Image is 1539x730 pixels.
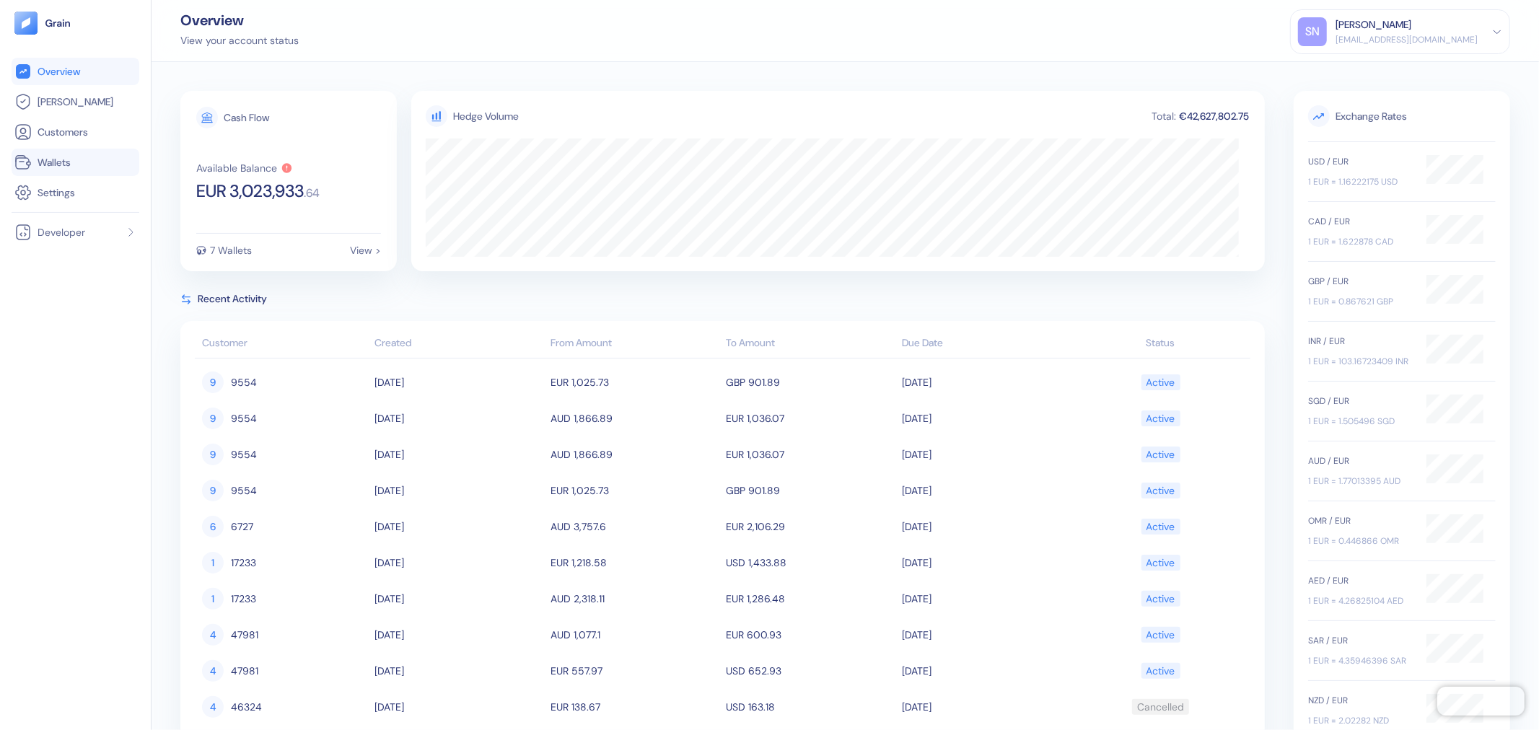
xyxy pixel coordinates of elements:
td: [DATE] [371,689,547,725]
th: To Amount [722,330,898,359]
div: €42,627,802.75 [1178,111,1250,121]
div: Available Balance [196,163,277,173]
td: AUD 2,318.11 [547,581,723,617]
td: [DATE] [371,364,547,400]
div: Overview [180,13,299,27]
div: 4 [202,624,224,646]
div: 6 [202,516,224,537]
a: Overview [14,63,136,80]
td: [DATE] [371,472,547,509]
div: Active [1146,406,1175,431]
div: 9 [202,444,224,465]
td: GBP 901.89 [722,472,898,509]
div: OMR / EUR [1308,514,1412,527]
div: SN [1298,17,1327,46]
span: 6727 [231,514,253,539]
div: SAR / EUR [1308,634,1412,647]
a: Customers [14,123,136,141]
span: 47981 [231,659,258,683]
span: Overview [38,64,80,79]
div: Status [1078,335,1243,351]
a: Settings [14,184,136,201]
td: EUR 1,025.73 [547,364,723,400]
td: EUR 1,286.48 [722,581,898,617]
td: AUD 3,757.6 [547,509,723,545]
td: [DATE] [371,653,547,689]
div: 4 [202,660,224,682]
td: [DATE] [898,617,1074,653]
div: Active [1146,659,1175,683]
td: EUR 1,036.07 [722,400,898,436]
span: Developer [38,225,85,239]
td: [DATE] [898,436,1074,472]
td: [DATE] [371,581,547,617]
div: USD / EUR [1308,155,1412,168]
td: USD 652.93 [722,653,898,689]
td: GBP 901.89 [722,364,898,400]
div: Active [1146,550,1175,575]
div: Active [1146,623,1175,647]
span: 17233 [231,550,256,575]
div: 1 EUR = 4.35946396 SAR [1308,654,1412,667]
td: [DATE] [898,509,1074,545]
img: logo [45,18,71,28]
th: Customer [195,330,371,359]
th: Due Date [898,330,1074,359]
div: [EMAIL_ADDRESS][DOMAIN_NAME] [1336,33,1478,46]
div: View > [350,245,381,255]
div: 9 [202,371,224,393]
button: Available Balance [196,162,293,174]
span: Recent Activity [198,291,267,307]
div: GBP / EUR [1308,275,1412,288]
div: 1 EUR = 1.622878 CAD [1308,235,1412,248]
td: [DATE] [898,364,1074,400]
div: NZD / EUR [1308,694,1412,707]
img: logo-tablet-V2.svg [14,12,38,35]
td: [DATE] [898,472,1074,509]
span: Customers [38,125,88,139]
span: 17233 [231,586,256,611]
td: [DATE] [371,436,547,472]
td: [DATE] [371,400,547,436]
span: Exchange Rates [1308,105,1496,127]
div: 1 EUR = 1.16222175 USD [1308,175,1412,188]
div: CAD / EUR [1308,215,1412,228]
div: AED / EUR [1308,574,1412,587]
td: EUR 1,036.07 [722,436,898,472]
td: AUD 1,866.89 [547,400,723,436]
td: EUR 2,106.29 [722,509,898,545]
div: 1 [202,588,224,610]
div: Active [1146,442,1175,467]
td: [DATE] [898,545,1074,581]
div: 1 [202,552,224,573]
td: [DATE] [898,400,1074,436]
td: EUR 1,025.73 [547,472,723,509]
div: 1 EUR = 103.16723409 INR [1308,355,1412,368]
div: Cancelled [1137,695,1184,719]
span: 9554 [231,406,257,431]
td: EUR 600.93 [722,617,898,653]
span: EUR 3,023,933 [196,182,304,200]
span: Wallets [38,155,71,170]
span: 9554 [231,370,257,395]
div: 1 EUR = 1.505496 SGD [1308,415,1412,428]
div: 7 Wallets [210,245,252,255]
span: 47981 [231,623,258,647]
div: INR / EUR [1308,335,1412,348]
div: Cash Flow [224,113,269,123]
td: [DATE] [898,653,1074,689]
div: 1 EUR = 0.867621 GBP [1308,295,1412,308]
td: USD 1,433.88 [722,545,898,581]
span: 9554 [231,442,257,467]
td: [DATE] [898,689,1074,725]
td: EUR 557.97 [547,653,723,689]
th: From Amount [547,330,723,359]
div: 9 [202,480,224,501]
a: Wallets [14,154,136,171]
span: Settings [38,185,75,200]
td: [DATE] [371,545,547,581]
div: 9 [202,408,224,429]
div: Active [1146,586,1175,611]
div: 1 EUR = 2.02282 NZD [1308,714,1412,727]
div: 1 EUR = 4.26825104 AED [1308,594,1412,607]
